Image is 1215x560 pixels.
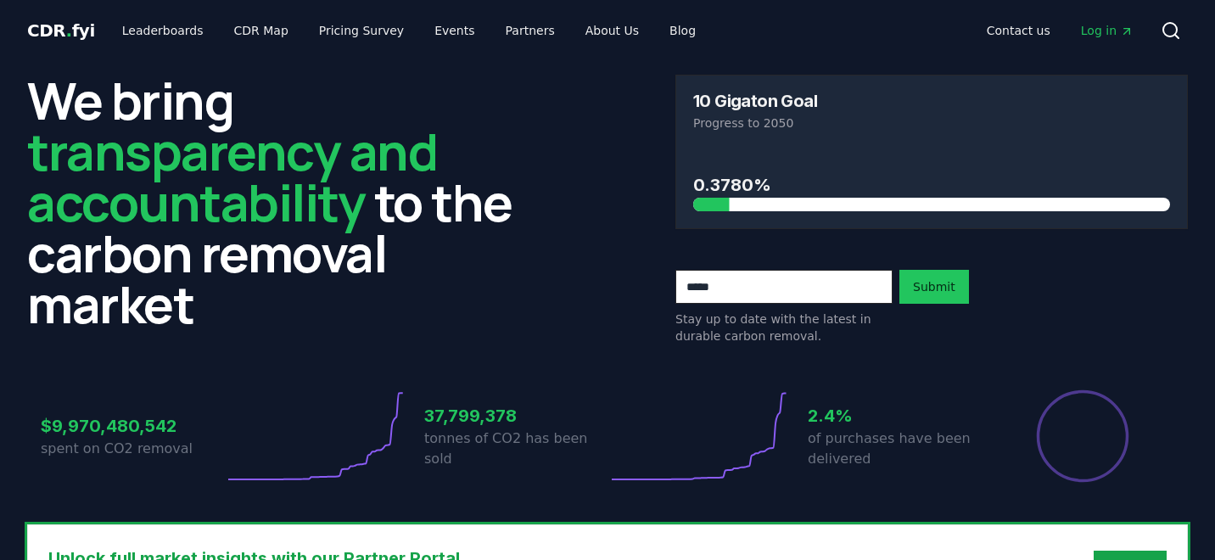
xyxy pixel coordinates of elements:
a: About Us [572,15,652,46]
a: Log in [1067,15,1147,46]
a: Blog [656,15,709,46]
p: Progress to 2050 [693,115,1170,132]
nav: Main [109,15,709,46]
h3: $9,970,480,542 [41,413,224,439]
h3: 0.3780% [693,172,1170,198]
p: tonnes of CO2 has been sold [424,428,607,469]
a: Contact us [973,15,1064,46]
span: Log in [1081,22,1134,39]
p: Stay up to date with the latest in durable carbon removal. [675,311,893,344]
nav: Main [973,15,1147,46]
h3: 2.4% [808,403,991,428]
h3: 10 Gigaton Goal [693,92,817,109]
h3: 37,799,378 [424,403,607,428]
span: transparency and accountability [27,116,437,237]
a: Leaderboards [109,15,217,46]
div: Percentage of sales delivered [1035,389,1130,484]
span: . [66,20,72,41]
a: Partners [492,15,568,46]
a: Pricing Survey [305,15,417,46]
span: CDR fyi [27,20,95,41]
a: CDR.fyi [27,19,95,42]
p: spent on CO2 removal [41,439,224,459]
h2: We bring to the carbon removal market [27,75,540,329]
button: Submit [899,270,969,304]
a: Events [421,15,488,46]
p: of purchases have been delivered [808,428,991,469]
a: CDR Map [221,15,302,46]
